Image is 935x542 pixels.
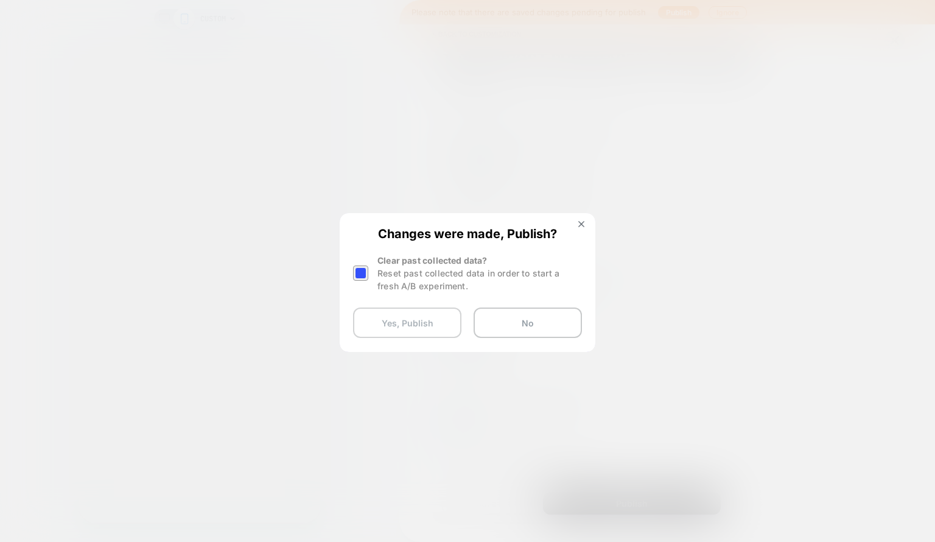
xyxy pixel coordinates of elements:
[578,221,584,227] img: close
[353,308,461,338] button: Yes, Publish
[377,254,582,292] div: Clear past collected data?
[377,267,582,292] div: Reset past collected data in order to start a fresh A/B experiment.
[474,308,582,338] button: No
[353,227,582,239] span: Changes were made, Publish?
